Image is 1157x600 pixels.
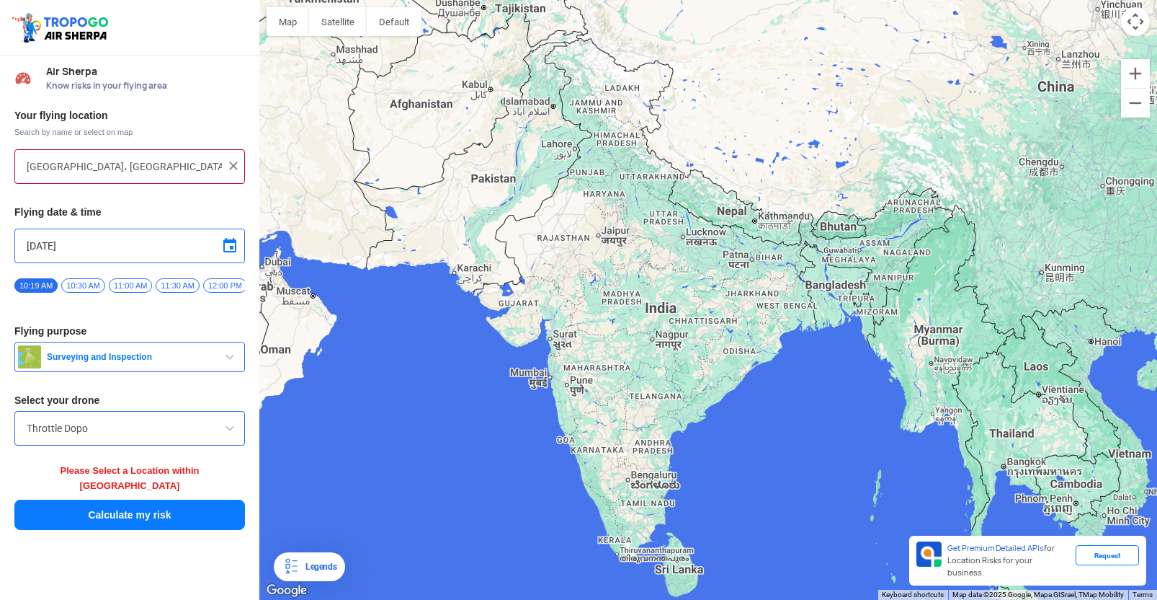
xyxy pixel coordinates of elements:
[14,126,245,138] span: Search by name or select on map
[1076,545,1139,565] div: Request
[14,110,245,120] h3: Your flying location
[14,395,245,405] h3: Select your drone
[226,159,241,173] img: ic_close.png
[942,542,1076,580] div: for Location Risks for your business.
[203,278,247,293] span: 12:00 PM
[263,581,311,600] img: Google
[18,345,41,369] img: survey.png
[14,342,245,372] button: Surveying and Inspection
[882,590,944,600] button: Keyboard shortcuts
[11,11,113,44] img: ic_tgdronemaps.svg
[282,558,300,575] img: Legends
[14,500,245,530] button: Calculate my risk
[27,420,233,437] input: Search by name or Brand
[14,326,245,336] h3: Flying purpose
[300,558,336,575] div: Legends
[947,543,1044,553] span: Get Premium Detailed APIs
[14,207,245,217] h3: Flying date & time
[1133,591,1153,599] a: Terms
[952,591,1124,599] span: Map data ©2025 Google, Mapa GISrael, TMap Mobility
[14,278,58,293] span: 10:19 AM
[27,237,233,255] input: Select Date
[267,7,309,36] button: Show street map
[156,278,199,293] span: 11:30 AM
[46,80,245,92] span: Know risks in your flying area
[61,465,200,491] span: Please Select a Location within [GEOGRAPHIC_DATA]
[916,542,942,567] img: Premium APIs
[1121,7,1150,36] button: Map camera controls
[27,158,222,175] input: Search your flying location
[1121,89,1150,118] button: Zoom out
[109,278,152,293] span: 11:00 AM
[309,7,367,36] button: Show satellite imagery
[61,278,104,293] span: 10:30 AM
[41,351,221,363] span: Surveying and Inspection
[263,581,311,600] a: Open this area in Google Maps (opens a new window)
[1121,59,1150,88] button: Zoom in
[14,69,32,87] img: Risk Scores
[46,66,245,77] span: Air Sherpa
